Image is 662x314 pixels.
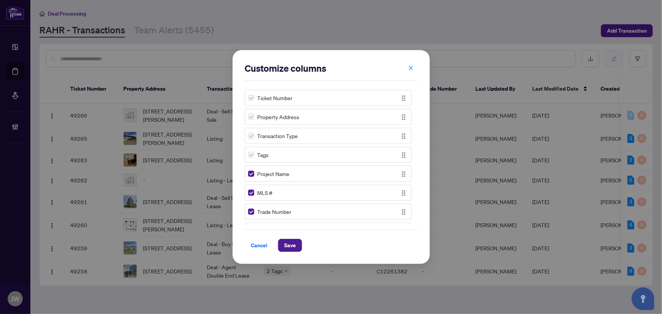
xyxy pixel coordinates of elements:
span: close [408,65,414,71]
div: TagsDrag Icon [245,147,412,163]
button: Save [278,239,302,252]
span: MLS # [257,188,272,197]
div: Ticket NumberDrag Icon [245,90,412,106]
button: Drag Icon [399,207,408,216]
button: Open asap [632,287,654,310]
span: Ticket Number [257,94,292,102]
img: Drag Icon [399,189,408,197]
div: Transaction TypeDrag Icon [245,128,412,144]
img: Drag Icon [399,132,408,140]
button: Drag Icon [399,188,408,197]
img: Drag Icon [399,170,408,178]
img: Drag Icon [399,94,408,102]
button: Drag Icon [399,169,408,178]
img: Drag Icon [399,151,408,159]
div: MLS #Drag Icon [245,185,412,201]
div: Property AddressDrag Icon [245,109,412,125]
h2: Customize columns [245,62,418,74]
div: Trade NumberDrag Icon [245,204,412,220]
img: Drag Icon [399,113,408,121]
button: Drag Icon [399,112,408,121]
span: Property Address [257,113,299,121]
div: Project NameDrag Icon [245,166,412,182]
img: Drag Icon [399,208,408,216]
span: Project Name [257,170,289,178]
div: Last Updated ByDrag Icon [245,223,412,239]
button: Drag Icon [399,150,408,159]
span: Transaction Type [257,132,298,140]
span: Trade Number [257,207,291,216]
span: Tags [257,151,269,159]
span: Cancel [251,239,267,251]
button: Cancel [245,239,274,252]
span: Save [284,239,296,251]
button: Drag Icon [399,131,408,140]
button: Drag Icon [399,93,408,102]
